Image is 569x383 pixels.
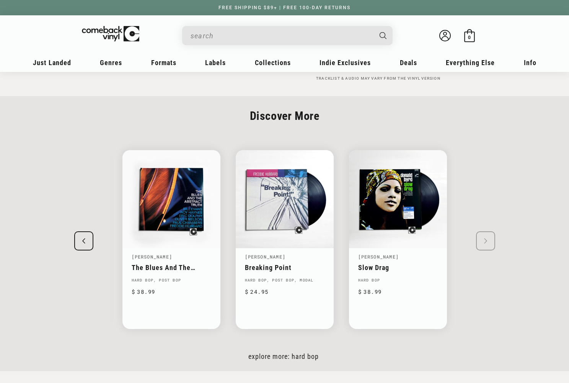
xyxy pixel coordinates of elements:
span: Indie Exclusives [320,59,371,67]
span: Genres [100,59,122,67]
span: Formats [151,59,176,67]
a: [PERSON_NAME] [132,254,173,260]
span: 0 [468,34,471,40]
input: When autocomplete results are available use up and down arrows to review and enter to select [191,28,372,44]
button: Search [373,26,393,45]
div: Previous slide [74,231,93,250]
span: Labels [205,59,226,67]
li: 6 / 6 [349,150,447,329]
a: [PERSON_NAME] [245,254,286,260]
a: Hard Bop [292,352,319,360]
li: 4 / 6 [122,150,220,329]
span: Everything Else [446,59,495,67]
span: Collections [255,59,291,67]
a: FREE SHIPPING $89+ | FREE 100-DAY RETURNS [211,5,358,10]
li: 5 / 6 [236,150,334,329]
span: Deals [400,59,417,67]
div: Search [182,26,393,45]
a: The Blues And The Abstract Truth [132,264,211,272]
span: Info [524,59,536,67]
a: Breaking Point [245,264,324,272]
a: Slow Drag [358,264,438,272]
span: Just Landed [33,59,71,67]
p: Tracklist & audio may vary from the vinyl version [294,76,463,81]
a: [PERSON_NAME] [358,254,399,260]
